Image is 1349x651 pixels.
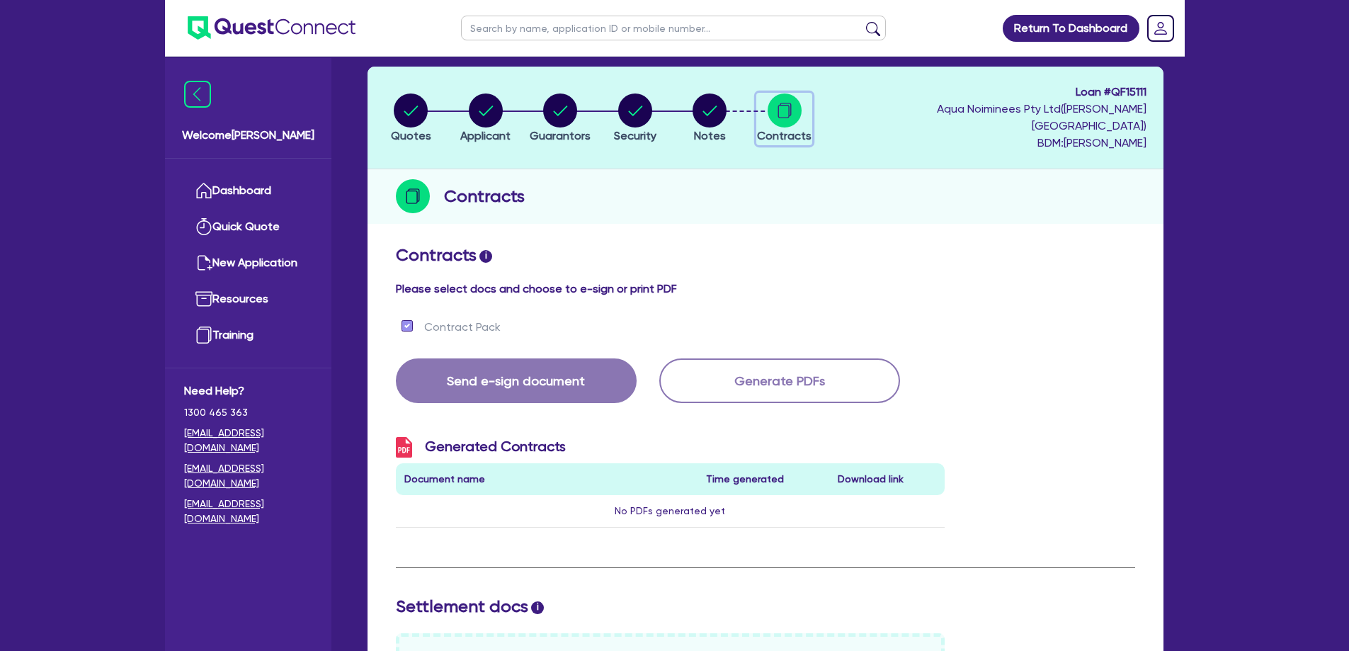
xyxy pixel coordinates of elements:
button: Notes [692,93,727,145]
span: i [479,250,492,263]
span: Loan # QF15111 [826,84,1146,101]
button: Quotes [390,93,432,145]
td: No PDFs generated yet [396,495,945,528]
a: Return To Dashboard [1003,15,1139,42]
span: i [531,601,544,614]
span: Aqua Noiminees Pty Ltd ( [PERSON_NAME] [GEOGRAPHIC_DATA] ) [937,102,1146,132]
th: Download link [829,463,945,495]
th: Document name [396,463,698,495]
img: icon-pdf [396,437,412,458]
span: Need Help? [184,383,312,400]
a: Resources [184,281,312,317]
h4: Please select docs and choose to e-sign or print PDF [396,282,1135,295]
a: New Application [184,245,312,281]
a: [EMAIL_ADDRESS][DOMAIN_NAME] [184,426,312,455]
span: Contracts [757,129,812,142]
span: BDM: [PERSON_NAME] [826,135,1146,152]
a: [EMAIL_ADDRESS][DOMAIN_NAME] [184,461,312,491]
span: Welcome [PERSON_NAME] [182,127,314,144]
img: quest-connect-logo-blue [188,16,355,40]
img: resources [195,290,212,307]
a: Training [184,317,312,353]
button: Guarantors [529,93,591,145]
button: Generate PDFs [659,358,900,403]
h3: Generated Contracts [396,437,945,458]
span: Guarantors [530,129,591,142]
a: Quick Quote [184,209,312,245]
a: [EMAIL_ADDRESS][DOMAIN_NAME] [184,497,312,526]
button: Security [613,93,657,145]
button: Applicant [460,93,511,145]
button: Send e-sign document [396,358,637,403]
img: training [195,327,212,344]
h2: Contracts [444,183,525,209]
th: Time generated [698,463,829,495]
label: Contract Pack [424,319,501,336]
h2: Contracts [396,245,1135,266]
a: Dashboard [184,173,312,209]
img: new-application [195,254,212,271]
span: 1300 465 363 [184,405,312,420]
span: Applicant [460,129,511,142]
span: Security [614,129,656,142]
span: Quotes [391,129,431,142]
input: Search by name, application ID or mobile number... [461,16,886,40]
a: Dropdown toggle [1142,10,1179,47]
span: Notes [694,129,726,142]
img: step-icon [396,179,430,213]
button: Contracts [756,93,812,145]
h2: Settlement docs [396,596,1135,617]
img: icon-menu-close [184,81,211,108]
img: quick-quote [195,218,212,235]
